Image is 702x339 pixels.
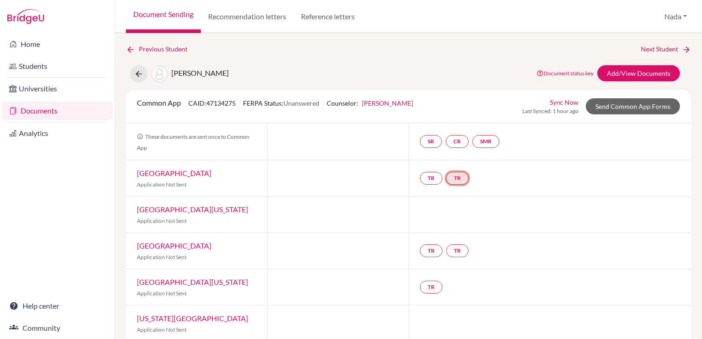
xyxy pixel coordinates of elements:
[2,35,113,53] a: Home
[420,172,442,185] a: TR
[137,290,187,297] span: Application Not Sent
[137,98,181,107] span: Common App
[188,99,236,107] span: CAID: 47134275
[597,65,680,81] a: Add/View Documents
[522,107,578,115] span: Last Synced: 1 hour ago
[7,9,44,24] img: Bridge-U
[446,135,469,148] a: CR
[420,281,442,294] a: TR
[550,97,578,107] a: Sync Now
[137,217,187,224] span: Application Not Sent
[2,79,113,98] a: Universities
[243,99,319,107] span: FERPA Status:
[446,172,469,185] a: TR
[420,135,442,148] a: SR
[171,68,229,77] span: [PERSON_NAME]
[137,169,211,177] a: [GEOGRAPHIC_DATA]
[2,319,113,337] a: Community
[137,133,249,151] span: These documents are sent once to Common App
[137,205,248,214] a: [GEOGRAPHIC_DATA][US_STATE]
[126,44,195,54] a: Previous Student
[641,44,691,54] a: Next Student
[137,277,248,286] a: [GEOGRAPHIC_DATA][US_STATE]
[537,70,594,77] a: Document status key
[362,99,413,107] a: [PERSON_NAME]
[420,244,442,257] a: TR
[2,124,113,142] a: Analytics
[137,181,187,188] span: Application Not Sent
[137,241,211,250] a: [GEOGRAPHIC_DATA]
[586,98,680,114] a: Send Common App Forms
[2,297,113,315] a: Help center
[446,244,469,257] a: TR
[283,99,319,107] span: Unanswered
[327,99,413,107] span: Counselor:
[2,57,113,75] a: Students
[137,314,248,322] a: [US_STATE][GEOGRAPHIC_DATA]
[137,326,187,333] span: Application Not Sent
[660,8,691,25] button: Nada
[472,135,499,148] a: SMR
[137,254,187,260] span: Application Not Sent
[2,102,113,120] a: Documents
